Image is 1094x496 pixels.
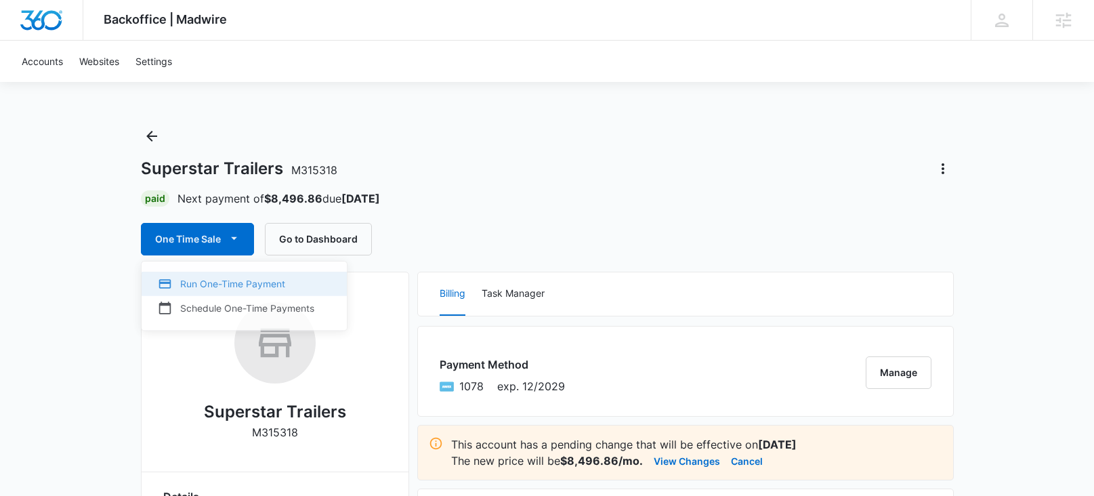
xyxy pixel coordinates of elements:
[459,378,484,394] span: American Express ending with
[71,41,127,82] a: Websites
[451,453,643,469] p: The new price will be
[731,453,763,469] button: Cancel
[127,41,180,82] a: Settings
[204,400,346,424] h2: Superstar Trailers
[158,303,314,317] div: Schedule One-Time Payments
[141,125,163,147] button: Back
[142,272,347,297] button: Run One-Time Payment
[497,378,565,394] span: exp. 12/2029
[265,223,372,255] button: Go to Dashboard
[177,190,380,207] p: Next payment of due
[440,272,465,316] button: Billing
[14,41,71,82] a: Accounts
[104,12,227,26] span: Backoffice | Madwire
[440,356,565,373] h3: Payment Method
[341,192,380,205] strong: [DATE]
[141,159,337,179] h1: Superstar Trailers
[560,454,643,468] strong: $8,496.86/mo.
[654,453,720,469] button: View Changes
[252,424,298,440] p: M315318
[758,438,797,451] strong: [DATE]
[141,223,254,255] button: One Time Sale
[451,436,942,453] p: This account has a pending change that will be effective on
[482,272,545,316] button: Task Manager
[264,192,322,205] strong: $8,496.86
[141,190,169,207] div: Paid
[291,163,337,177] span: M315318
[158,278,314,292] div: Run One-Time Payment
[142,297,347,323] button: Schedule One-Time Payments
[932,158,954,180] button: Actions
[866,356,931,389] button: Manage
